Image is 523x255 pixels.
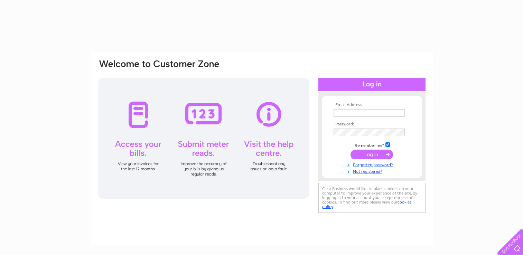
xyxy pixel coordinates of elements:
th: Password: [332,122,412,127]
a: cookies policy [322,200,411,209]
th: Email Address: [332,103,412,107]
a: Forgotten password? [334,161,412,168]
td: Remember me? [332,141,412,148]
a: Not registered? [334,168,412,174]
input: Submit [351,150,393,159]
div: Clear Business would like to place cookies on your computer to improve your experience of the sit... [318,183,426,213]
